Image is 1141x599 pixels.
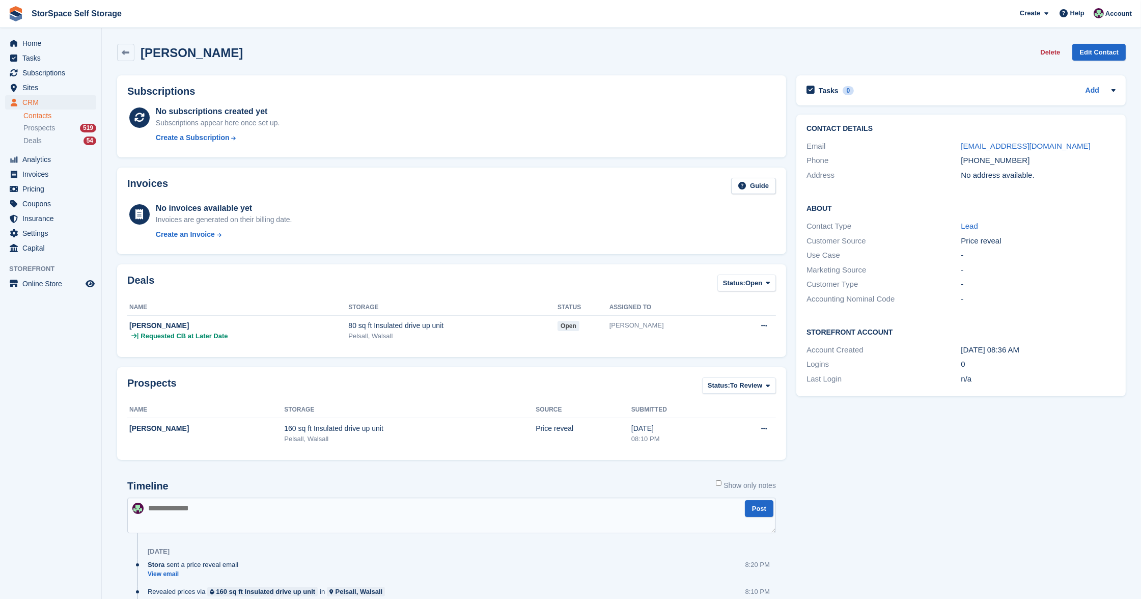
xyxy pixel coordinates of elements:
span: Account [1105,9,1132,19]
a: StorSpace Self Storage [27,5,126,22]
div: Price reveal [536,423,631,434]
a: 160 sq ft Insulated drive up unit [207,587,318,596]
a: menu [5,226,96,240]
a: [EMAIL_ADDRESS][DOMAIN_NAME] [961,142,1091,150]
span: Help [1070,8,1084,18]
div: Revealed prices via in [148,587,390,596]
div: - [961,250,1116,261]
div: 8:20 PM [745,560,770,569]
div: 54 [84,137,96,145]
span: Coupons [22,197,84,211]
div: [DATE] 08:36 AM [961,344,1116,356]
a: menu [5,66,96,80]
span: Pricing [22,182,84,196]
a: menu [5,36,96,50]
span: Prospects [23,123,55,133]
h2: Storefront Account [806,326,1116,337]
div: Price reveal [961,235,1116,247]
a: Preview store [84,278,96,290]
div: [DATE] [631,423,722,434]
span: To Review [730,380,762,391]
div: Invoices are generated on their billing date. [156,214,292,225]
div: n/a [961,373,1116,385]
span: Insurance [22,211,84,226]
a: View email [148,570,243,579]
th: Submitted [631,402,722,418]
label: Show only notes [716,480,776,491]
div: No address available. [961,170,1116,181]
a: menu [5,241,96,255]
a: menu [5,211,96,226]
span: open [558,321,579,331]
span: Create [1020,8,1040,18]
img: stora-icon-8386f47178a22dfd0bd8f6a31ec36ba5ce8667c1dd55bd0f319d3a0aa187defe.svg [8,6,23,21]
div: Create a Subscription [156,132,230,143]
th: Name [127,402,284,418]
div: Email [806,141,961,152]
input: Show only notes [716,480,722,486]
span: Status: [723,278,745,288]
div: Address [806,170,961,181]
span: CRM [22,95,84,110]
button: Status: To Review [702,377,776,394]
div: Logins [806,359,961,370]
span: Online Store [22,277,84,291]
div: - [961,293,1116,305]
div: Subscriptions appear here once set up. [156,118,280,128]
h2: [PERSON_NAME] [141,46,243,60]
span: Capital [22,241,84,255]
div: No subscriptions created yet [156,105,280,118]
span: Stora [148,560,164,569]
a: menu [5,197,96,211]
h2: Invoices [127,178,168,195]
span: | [137,331,138,341]
h2: About [806,203,1116,213]
span: Subscriptions [22,66,84,80]
span: Open [745,278,762,288]
div: Marketing Source [806,264,961,276]
h2: Contact Details [806,125,1116,133]
div: No invoices available yet [156,202,292,214]
div: [DATE] [148,548,170,556]
span: Invoices [22,167,84,181]
div: Phone [806,155,961,167]
button: Status: Open [717,275,776,291]
span: Analytics [22,152,84,167]
div: 519 [80,124,96,132]
a: Pelsall, Walsall [327,587,385,596]
button: Delete [1036,44,1064,61]
img: Ross Hadlington [1094,8,1104,18]
h2: Tasks [819,86,839,95]
div: Pelsall, Walsall [348,331,558,341]
div: 80 sq ft Insulated drive up unit [348,320,558,331]
span: Tasks [22,51,84,65]
span: Sites [22,80,84,95]
span: Storefront [9,264,101,274]
div: 08:10 PM [631,434,722,444]
span: Home [22,36,84,50]
th: Storage [284,402,536,418]
h2: Prospects [127,377,177,396]
button: Post [745,500,773,517]
a: Add [1086,85,1099,97]
div: 0 [961,359,1116,370]
span: Status: [708,380,730,391]
div: 160 sq ft Insulated drive up unit [216,587,315,596]
div: Last Login [806,373,961,385]
a: menu [5,182,96,196]
div: Accounting Nominal Code [806,293,961,305]
div: - [961,279,1116,290]
th: Assigned to [609,299,729,316]
div: Contact Type [806,221,961,232]
a: menu [5,51,96,65]
span: Requested CB at Later Date [141,331,228,341]
a: Create a Subscription [156,132,280,143]
div: Create an Invoice [156,229,215,240]
a: Prospects 519 [23,123,96,133]
div: 0 [843,86,854,95]
th: Source [536,402,631,418]
div: Pelsall, Walsall [284,434,536,444]
a: menu [5,167,96,181]
a: menu [5,277,96,291]
div: Account Created [806,344,961,356]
